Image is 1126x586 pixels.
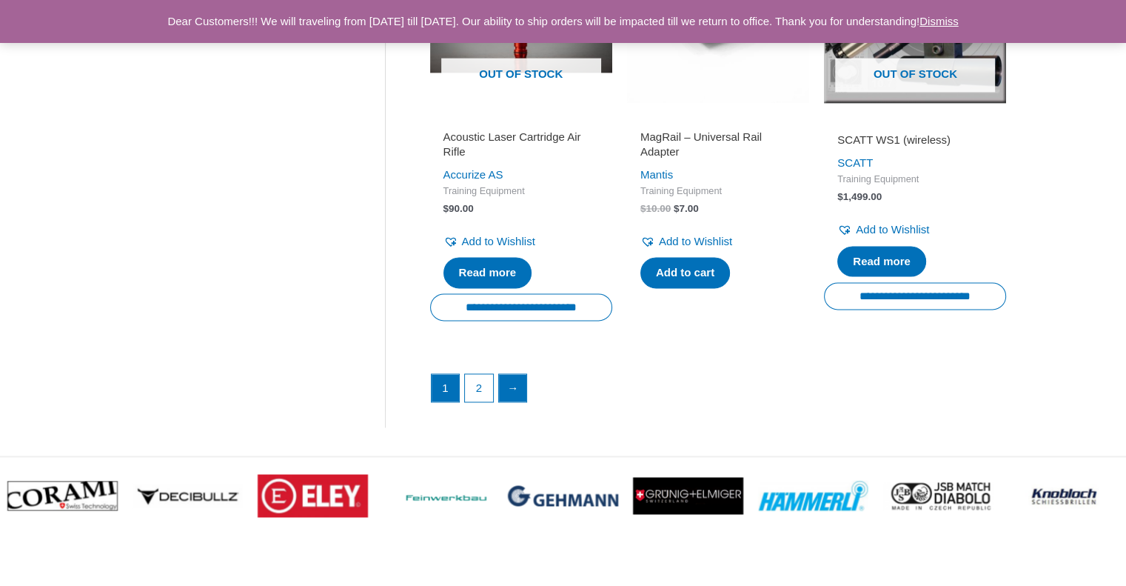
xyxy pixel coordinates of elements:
[835,58,995,92] span: Out of stock
[640,185,796,198] span: Training Equipment
[837,191,882,202] bdi: 1,499.00
[640,168,673,181] a: Mantis
[443,257,532,288] a: Read more about “Acoustic Laser Cartridge Air Rifle”
[640,203,646,214] span: $
[443,203,474,214] bdi: 90.00
[432,374,460,402] span: Page 1
[443,168,503,181] a: Accurize AS
[837,133,993,147] h2: SCATT WS1 (wireless)
[837,112,993,130] iframe: Customer reviews powered by Trustpilot
[640,257,730,288] a: Add to cart: “MagRail - Universal Rail Adapter”
[919,15,959,27] a: Dismiss
[837,191,843,202] span: $
[640,130,796,164] a: MagRail – Universal Rail Adapter
[837,133,993,153] a: SCATT WS1 (wireless)
[443,130,599,164] a: Acoustic Laser Cartridge Air Rifle
[258,474,368,517] img: brand logo
[462,235,535,247] span: Add to Wishlist
[856,223,929,236] span: Add to Wishlist
[674,203,680,214] span: $
[837,156,873,169] a: SCATT
[640,203,671,214] bdi: 10.00
[499,374,527,402] a: →
[441,58,601,92] span: Out of stock
[443,231,535,252] a: Add to Wishlist
[443,185,599,198] span: Training Equipment
[640,231,732,252] a: Add to Wishlist
[443,130,599,159] h2: Acoustic Laser Cartridge Air Rifle
[640,130,796,159] h2: MagRail – Universal Rail Adapter
[837,219,929,240] a: Add to Wishlist
[837,173,993,186] span: Training Equipment
[465,374,493,402] a: Page 2
[443,112,599,130] iframe: Customer reviews powered by Trustpilot
[430,373,1007,410] nav: Product Pagination
[837,246,926,277] a: Read more about “SCATT WS1 (wireless)”
[659,235,732,247] span: Add to Wishlist
[640,112,796,130] iframe: Customer reviews powered by Trustpilot
[674,203,699,214] bdi: 7.00
[443,203,449,214] span: $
